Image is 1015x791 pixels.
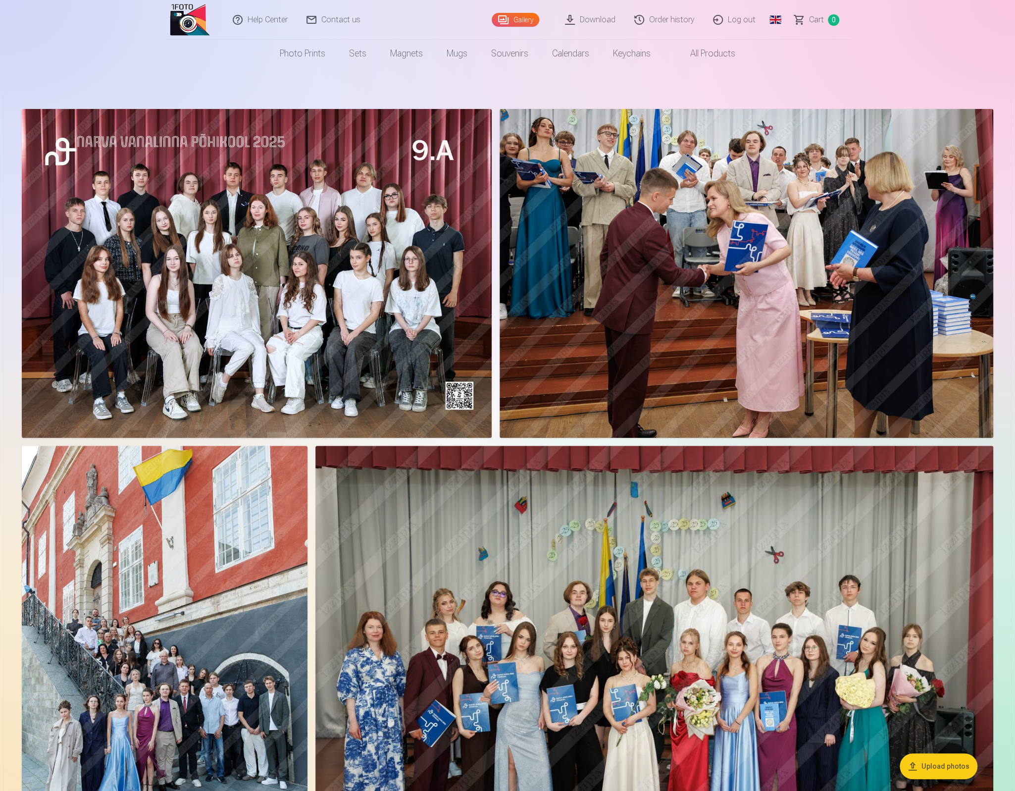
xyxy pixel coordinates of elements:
[662,40,747,67] a: All products
[900,753,977,779] button: Upload photos
[435,40,479,67] a: Mugs
[809,14,824,26] span: Сart
[828,14,839,26] span: 0
[492,13,539,27] a: Gallery
[601,40,662,67] a: Keychains
[479,40,540,67] a: Souvenirs
[268,40,337,67] a: Photo prints
[378,40,435,67] a: Magnets
[540,40,601,67] a: Calendars
[170,4,210,36] img: /zh1
[337,40,378,67] a: Sets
